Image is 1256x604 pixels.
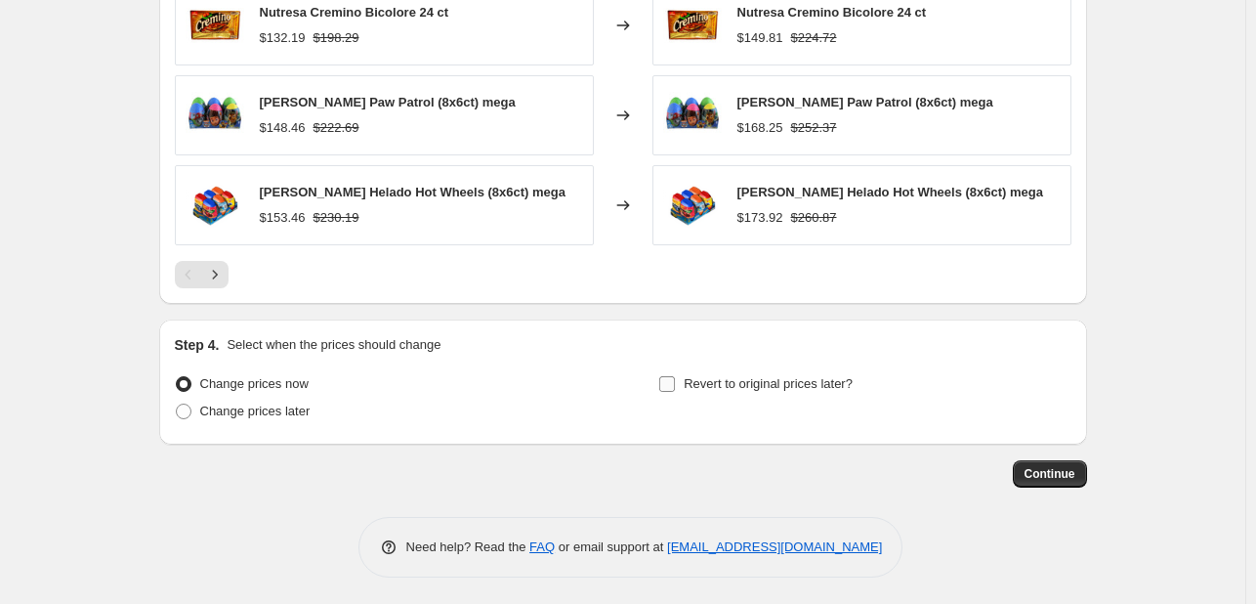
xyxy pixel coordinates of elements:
[314,30,359,45] span: $198.29
[737,95,993,109] span: [PERSON_NAME] Paw Patrol (8x6ct) mega
[260,185,566,199] span: [PERSON_NAME] Helado Hot Wheels (8x6ct) mega
[201,261,229,288] button: Next
[737,210,783,225] span: $173.92
[200,404,311,418] span: Change prices later
[200,376,309,391] span: Change prices now
[260,120,306,135] span: $148.46
[791,120,837,135] span: $252.37
[529,539,555,554] a: FAQ
[667,539,882,554] a: [EMAIL_ADDRESS][DOMAIN_NAME]
[260,210,306,225] span: $153.46
[175,261,229,288] nav: Pagination
[791,30,837,45] span: $224.72
[791,210,837,225] span: $260.87
[737,185,1044,199] span: [PERSON_NAME] Helado Hot Wheels (8x6ct) mega
[186,86,244,145] img: 138040_80x.webp
[737,5,927,20] span: Nutresa Cremino Bicolore 24 ct
[260,30,306,45] span: $132.19
[260,5,449,20] span: Nutresa Cremino Bicolore 24 ct
[227,335,440,355] p: Select when the prices should change
[684,376,853,391] span: Revert to original prices later?
[406,539,530,554] span: Need help? Read the
[1013,460,1087,488] button: Continue
[175,335,220,355] h2: Step 4.
[314,120,359,135] span: $222.69
[737,120,783,135] span: $168.25
[555,539,667,554] span: or email support at
[314,210,359,225] span: $230.19
[186,176,244,235] img: 138036_80x.webp
[1025,466,1075,482] span: Continue
[737,30,783,45] span: $149.81
[260,95,516,109] span: [PERSON_NAME] Paw Patrol (8x6ct) mega
[663,176,722,235] img: 138036_80x.webp
[663,86,722,145] img: 138040_80x.webp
